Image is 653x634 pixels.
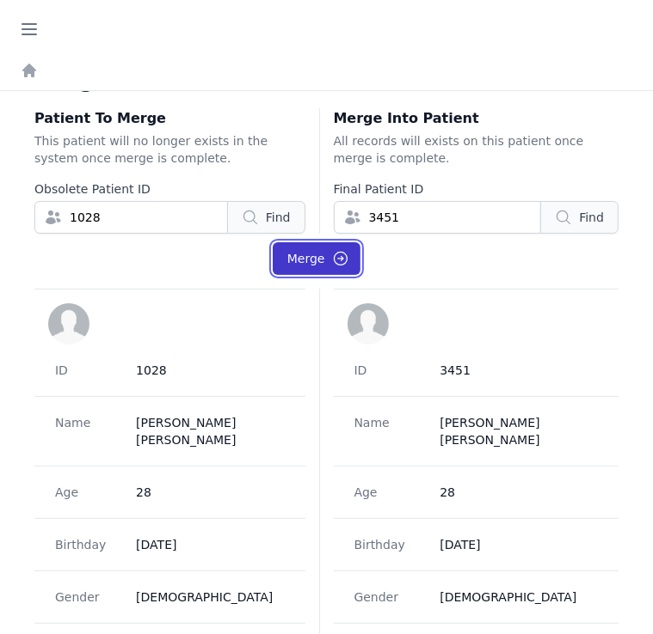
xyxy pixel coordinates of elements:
dt: Gender [55,588,122,606]
button: Find [227,201,305,234]
dd: [PERSON_NAME] [PERSON_NAME] [440,414,598,448]
dd: 28 [440,484,598,501]
button: Find [540,201,619,234]
img: person-242608b1a05df3501eefc295dc1bc67a.jpg [348,303,389,344]
dd: 28 [136,484,284,501]
span: Find [579,209,604,226]
dd: [DEMOGRAPHIC_DATA] [136,588,284,606]
h3: Merge Into Patient [334,108,619,129]
dt: ID [55,362,122,379]
dt: ID [354,362,427,379]
dd: [DATE] [136,536,284,553]
dd: 3451 [440,362,598,379]
p: All records will exists on this patient once merge is complete. [334,132,619,167]
span: Find [266,209,291,226]
dd: 1028 [136,362,284,379]
dd: [PERSON_NAME] [PERSON_NAME] [136,414,284,448]
dt: Gender [354,588,427,606]
h3: Patient To Merge [34,108,305,129]
dt: Age [55,484,122,501]
dd: [DEMOGRAPHIC_DATA] [440,588,598,606]
dt: Birthday [55,536,122,553]
dt: Name [55,414,122,448]
dt: Birthday [354,536,427,553]
label: Obsolete Patient ID [34,180,305,198]
dd: [DATE] [440,536,598,553]
dt: Age [354,484,427,501]
img: person-242608b1a05df3501eefc295dc1bc67a.jpg [48,303,89,344]
dt: Name [354,414,427,448]
button: Merge [273,242,360,275]
label: Final Patient ID [334,180,619,198]
p: This patient will no longer exists in the system once merge is complete. [34,132,305,167]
